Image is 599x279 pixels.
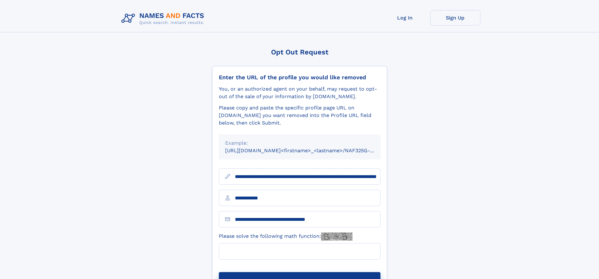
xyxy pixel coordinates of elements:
[219,104,380,127] div: Please copy and paste the specific profile page URL on [DOMAIN_NAME] you want removed into the Pr...
[219,232,352,241] label: Please solve the following math function:
[380,10,430,25] a: Log In
[219,74,380,81] div: Enter the URL of the profile you would like removed
[225,139,374,147] div: Example:
[219,85,380,100] div: You, or an authorized agent on your behalf, may request to opt-out of the sale of your informatio...
[119,10,209,27] img: Logo Names and Facts
[212,48,387,56] div: Opt Out Request
[225,148,392,153] small: [URL][DOMAIN_NAME]<firstname>_<lastname>/NAF325G-xxxxxxxx
[430,10,480,25] a: Sign Up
